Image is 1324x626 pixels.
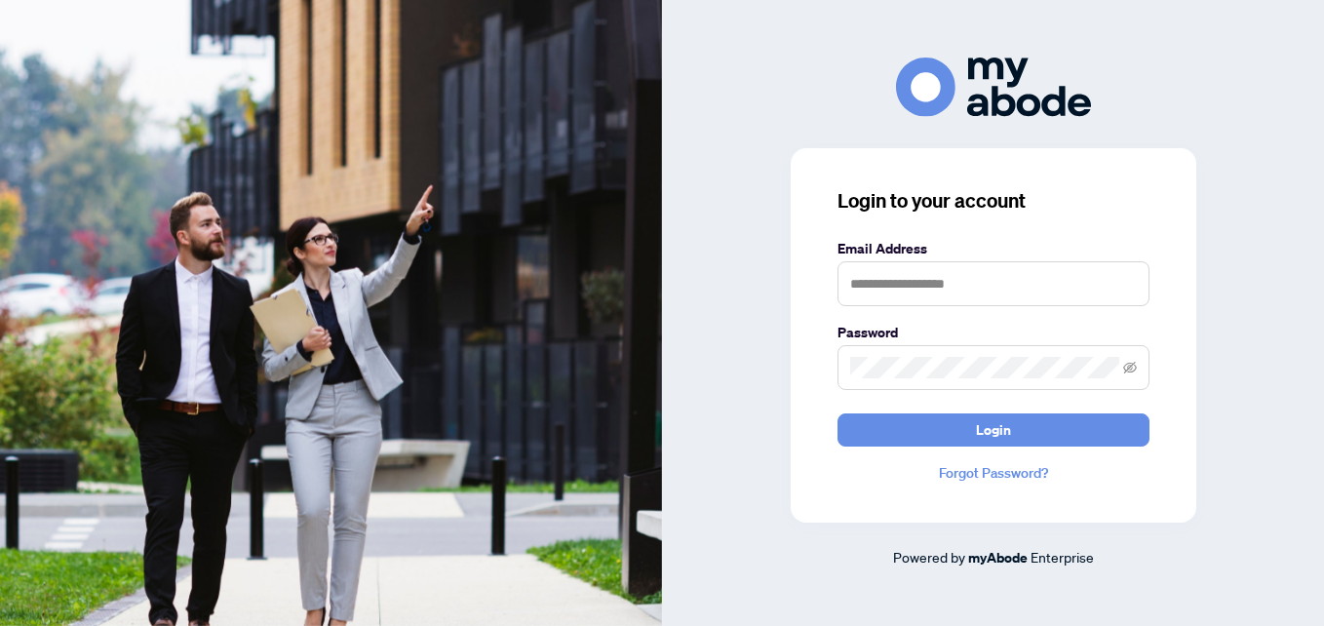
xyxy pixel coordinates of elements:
label: Email Address [837,238,1149,259]
a: Forgot Password? [837,462,1149,484]
span: Enterprise [1031,548,1094,566]
h3: Login to your account [837,187,1149,215]
img: ma-logo [896,58,1091,117]
a: myAbode [968,547,1028,568]
span: Login [976,414,1011,446]
span: eye-invisible [1123,361,1137,374]
button: Login [837,413,1149,447]
span: Powered by [893,548,965,566]
label: Password [837,322,1149,343]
